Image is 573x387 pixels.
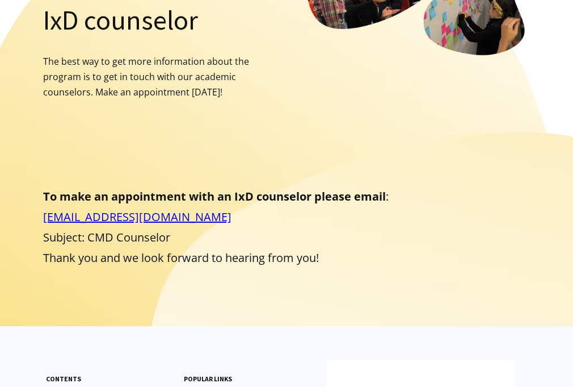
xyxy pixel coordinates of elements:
p: The best way to get more information about the program is to get in touch with our academic couns... [43,54,286,101]
strong: To make an appointment with an IxD counselor please email [43,189,386,204]
a: [EMAIL_ADDRESS][DOMAIN_NAME] [43,209,231,224]
h3: contents [46,373,81,384]
p: : Subject: CMD Counselor Thank you and we look forward to hearing from you! [43,186,530,268]
h3: popular links [184,373,232,384]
